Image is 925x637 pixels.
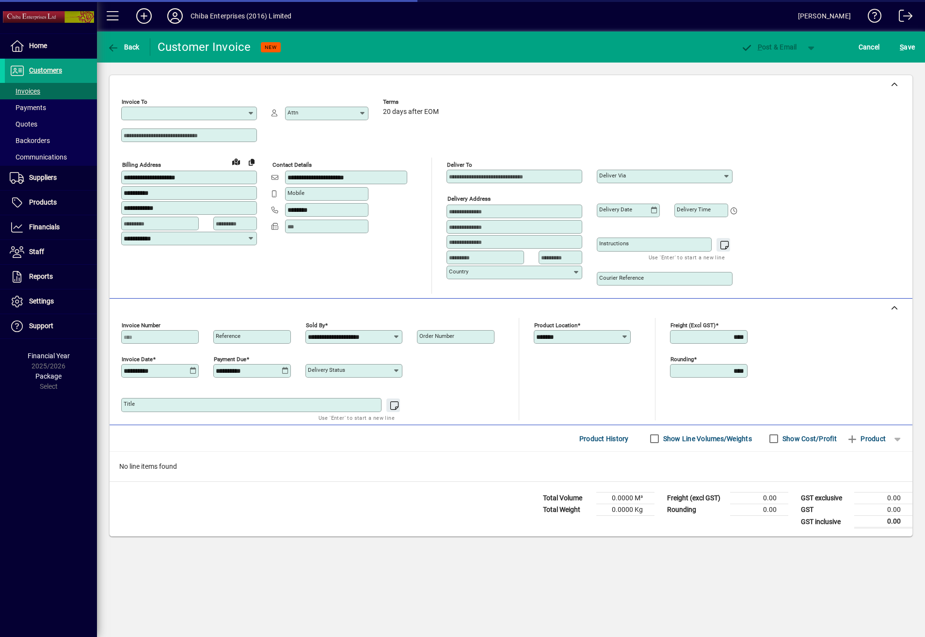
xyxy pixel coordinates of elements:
mat-hint: Use 'Enter' to start a new line [649,252,725,263]
td: 0.00 [854,493,912,504]
div: Customer Invoice [158,39,251,55]
button: Save [897,38,917,56]
span: Financials [29,223,60,231]
span: Suppliers [29,174,57,181]
span: Cancel [859,39,880,55]
a: Payments [5,99,97,116]
td: GST [796,504,854,516]
span: Payments [10,104,46,111]
td: 0.00 [854,516,912,528]
button: Add [128,7,159,25]
button: Back [105,38,142,56]
mat-label: Deliver To [447,161,472,168]
mat-label: Mobile [287,190,304,196]
button: Post & Email [736,38,802,56]
td: 0.0000 Kg [596,504,654,516]
mat-label: Delivery time [677,206,711,213]
a: Support [5,314,97,338]
span: Package [35,372,62,380]
mat-label: Delivery date [599,206,632,213]
mat-label: Order number [419,333,454,339]
td: GST exclusive [796,493,854,504]
span: Products [29,198,57,206]
button: Product History [575,430,633,447]
td: 0.00 [730,504,788,516]
span: S [900,43,904,51]
mat-label: Attn [287,109,298,116]
span: ave [900,39,915,55]
mat-label: Freight (excl GST) [670,322,716,329]
span: NEW [265,44,277,50]
span: Back [107,43,140,51]
a: Knowledge Base [861,2,882,33]
mat-hint: Use 'Enter' to start a new line [319,412,395,423]
span: Product [846,431,886,446]
td: Total Volume [538,493,596,504]
mat-label: Rounding [670,356,694,363]
a: Staff [5,240,97,264]
a: Products [5,191,97,215]
span: Home [29,42,47,49]
div: No line items found [110,452,912,481]
a: Communications [5,149,97,165]
td: Total Weight [538,504,596,516]
a: Financials [5,215,97,239]
span: 20 days after EOM [383,108,439,116]
td: 0.00 [730,493,788,504]
span: Quotes [10,120,37,128]
a: Settings [5,289,97,314]
mat-label: Deliver via [599,172,626,179]
label: Show Line Volumes/Weights [661,434,752,444]
a: Reports [5,265,97,289]
mat-label: Sold by [306,322,325,329]
td: 0.00 [854,504,912,516]
label: Show Cost/Profit [781,434,837,444]
a: Backorders [5,132,97,149]
td: Freight (excl GST) [662,493,730,504]
span: Terms [383,99,441,105]
button: Copy to Delivery address [244,154,259,170]
span: Invoices [10,87,40,95]
span: Financial Year [28,352,70,360]
td: Rounding [662,504,730,516]
span: Customers [29,66,62,74]
button: Product [842,430,891,447]
mat-label: Payment due [214,356,246,363]
span: Backorders [10,137,50,144]
a: Home [5,34,97,58]
a: Quotes [5,116,97,132]
div: [PERSON_NAME] [798,8,851,24]
span: Reports [29,272,53,280]
mat-label: Invoice date [122,356,153,363]
a: Logout [892,2,913,33]
app-page-header-button: Back [97,38,150,56]
a: Suppliers [5,166,97,190]
button: Profile [159,7,191,25]
mat-label: Invoice To [122,98,147,105]
mat-label: Delivery status [308,366,345,373]
mat-label: Product location [534,322,577,329]
span: P [758,43,762,51]
a: Invoices [5,83,97,99]
td: GST inclusive [796,516,854,528]
span: Settings [29,297,54,305]
mat-label: Title [124,400,135,407]
mat-label: Invoice number [122,322,160,329]
span: Support [29,322,53,330]
span: Communications [10,153,67,161]
mat-label: Country [449,268,468,275]
a: View on map [228,154,244,169]
button: Cancel [856,38,882,56]
mat-label: Reference [216,333,240,339]
span: Product History [579,431,629,446]
div: Chiba Enterprises (2016) Limited [191,8,292,24]
span: Staff [29,248,44,255]
mat-label: Courier Reference [599,274,644,281]
mat-label: Instructions [599,240,629,247]
span: ost & Email [741,43,797,51]
td: 0.0000 M³ [596,493,654,504]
